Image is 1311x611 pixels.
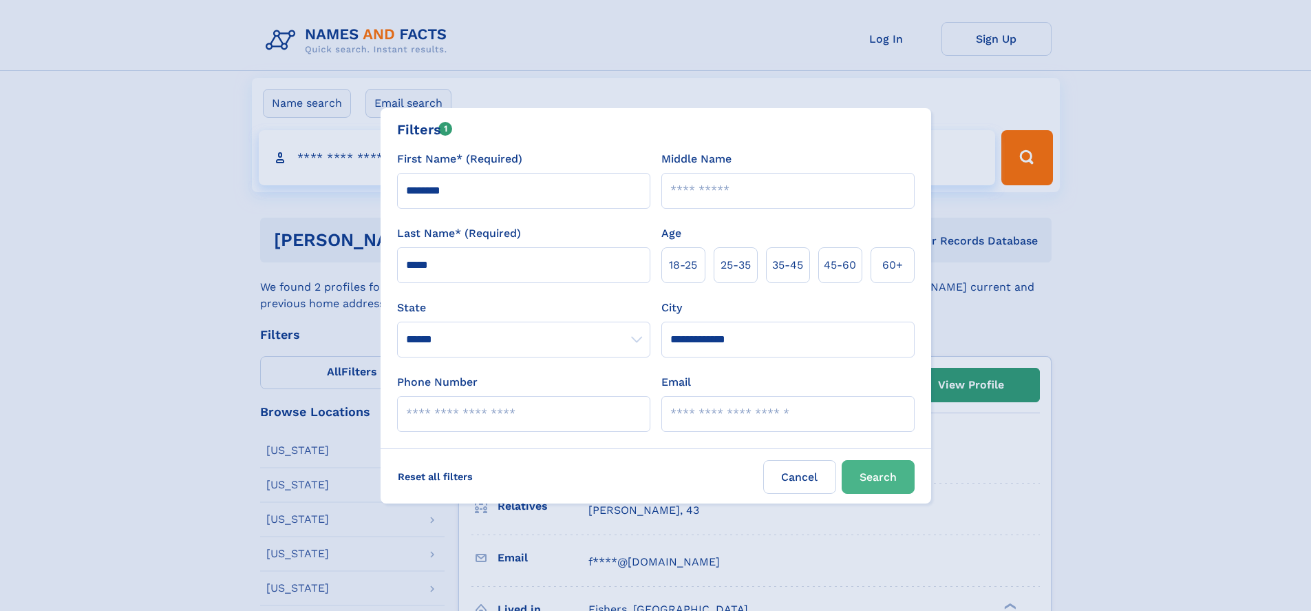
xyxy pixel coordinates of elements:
label: Age [661,225,681,242]
label: City [661,300,682,316]
span: 45‑60 [824,257,856,273]
button: Search [842,460,915,494]
label: Middle Name [661,151,732,167]
label: State [397,300,650,316]
span: 25‑35 [721,257,751,273]
label: First Name* (Required) [397,151,522,167]
label: Email [661,374,691,391]
span: 35‑45 [772,257,803,273]
label: Phone Number [397,374,478,391]
div: Filters [397,119,453,140]
span: 60+ [882,257,903,273]
span: 18‑25 [669,257,697,273]
label: Last Name* (Required) [397,225,521,242]
label: Cancel [763,460,836,494]
label: Reset all filters [389,460,482,493]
